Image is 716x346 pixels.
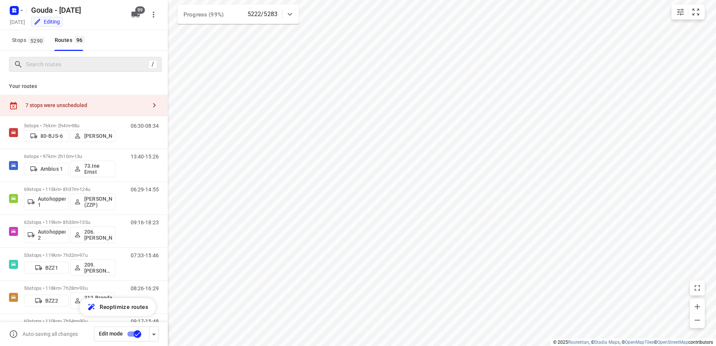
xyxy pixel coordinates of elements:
p: 13:40-15:26 [131,154,159,160]
span: • [78,186,79,192]
span: • [78,219,79,225]
p: [PERSON_NAME] [84,133,112,139]
input: Search routes [26,59,149,70]
p: 08:26-16:29 [131,285,159,291]
button: Autohopper 1 [24,194,69,210]
button: 80-BJS-6 [24,130,69,142]
span: • [78,252,79,258]
p: BZZ2 [45,298,58,304]
p: Your routes [9,82,159,90]
div: 7 stops were unscheduled [25,102,147,108]
p: 06:29-14:55 [131,186,159,192]
span: 13u [74,154,82,159]
button: Reoptimize routes [79,298,156,316]
p: 206.[PERSON_NAME] [84,229,112,241]
span: 135u [79,219,90,225]
p: 5 stops • 76km • 2h4m [24,123,115,128]
button: BZZ2 [24,295,69,307]
button: Ambius 1 [24,163,69,175]
a: OpenMapTiles [625,340,654,345]
p: 06:30-08:34 [131,123,159,129]
button: Fit zoom [688,4,703,19]
p: 5222/5283 [248,10,277,19]
p: 63 stops • 110km • 7h54m [24,318,115,324]
span: 96 [75,36,85,43]
h5: Project date [7,18,28,26]
button: 73.Ine Ernst [70,161,115,177]
p: Autohopper 2 [38,229,66,241]
span: 97u [79,252,87,258]
div: / [149,60,157,69]
span: Edit mode [99,331,123,337]
p: 07:33-15:46 [131,252,159,258]
p: BZZ1 [45,265,58,271]
a: Routetitan [568,340,589,345]
button: 212.Brandao BZZ [70,292,115,309]
span: 93u [79,285,87,291]
span: 5290 [28,37,45,44]
p: Autohopper 1 [38,196,66,208]
span: 90u [79,318,87,324]
a: Stadia Maps [594,340,620,345]
p: 6 stops • 97km • 2h10m [24,154,115,159]
button: 99 [128,7,143,22]
li: © 2025 , © , © © contributors [553,340,713,345]
p: 53 stops • 119km • 7h32m [24,252,115,258]
div: You are currently in edit mode. [34,18,60,25]
p: Auto-saving all changes [22,331,78,337]
span: Stops [12,36,47,45]
p: Ambius 1 [40,166,63,172]
p: 09:16-18:23 [131,219,159,225]
span: Progress (99%) [183,11,224,18]
span: • [70,123,72,128]
p: 212.Brandao BZZ [84,295,112,307]
p: 73.Ine Ernst [84,163,112,175]
button: [PERSON_NAME] [70,130,115,142]
p: 209.[PERSON_NAME] (BZZ) [84,262,112,274]
div: Progress (99%)5222/5283 [178,4,299,24]
button: 206.[PERSON_NAME] [70,227,115,243]
p: 80-BJS-6 [40,133,63,139]
button: More [146,7,161,22]
span: • [78,285,79,291]
h5: Rename [28,4,125,16]
a: OpenStreetMap [657,340,688,345]
span: 124u [79,186,90,192]
button: Map settings [673,4,688,19]
p: 56 stops • 118km • 7h28m [24,285,115,291]
div: Routes [55,36,87,45]
p: 62 stops • 119km • 8h33m [24,219,115,225]
button: 209.[PERSON_NAME] (BZZ) [70,259,115,276]
button: [PERSON_NAME] (ZZP) [70,194,115,210]
span: • [78,318,79,324]
p: 69 stops • 115km • 8h37m [24,186,115,192]
span: Reoptimize routes [100,302,148,312]
div: Driver app settings [149,329,158,339]
button: BZZ1 [24,262,69,274]
p: [PERSON_NAME] (ZZP) [84,196,112,208]
span: 98u [72,123,79,128]
span: • [73,154,74,159]
div: small contained button group [671,4,705,19]
p: 09:17-15:48 [131,318,159,324]
button: Autohopper 2 [24,227,69,243]
span: 99 [135,6,145,14]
